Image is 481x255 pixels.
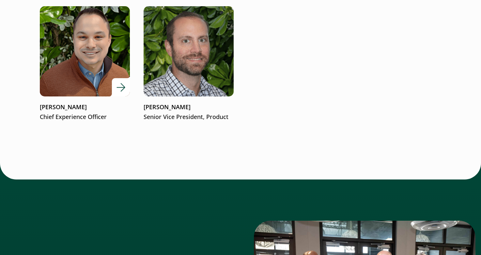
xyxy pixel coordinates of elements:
p: Senior Vice President, Product [144,113,234,121]
p: [PERSON_NAME] [144,103,234,111]
p: Chief Experience Officer [40,113,130,121]
a: [PERSON_NAME]Senior Vice President, Product [144,6,234,121]
p: [PERSON_NAME] [40,103,130,111]
a: [PERSON_NAME]Chief Experience Officer [40,6,130,121]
